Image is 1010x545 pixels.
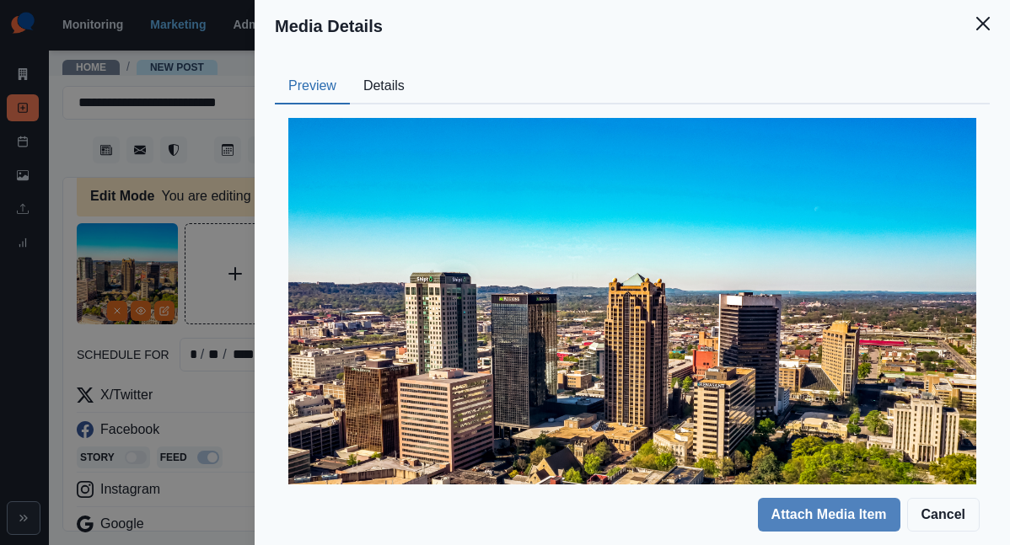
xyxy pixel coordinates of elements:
button: Attach Media Item [758,498,900,532]
button: Close [966,7,1000,40]
button: Preview [275,69,350,104]
button: Cancel [907,498,980,532]
button: Details [350,69,418,104]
